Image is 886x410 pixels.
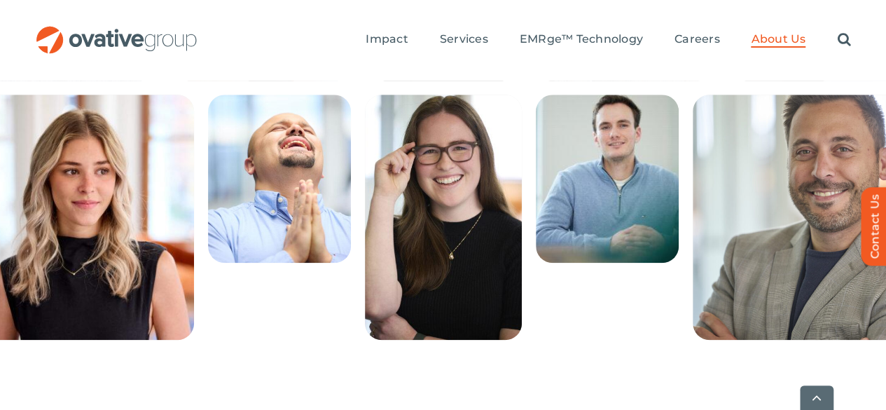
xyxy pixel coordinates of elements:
[440,32,488,48] a: Services
[208,95,351,263] img: People – Collage Roman
[366,18,850,62] nav: Menu
[536,95,679,263] img: People – Collage Casey
[751,32,805,48] a: About Us
[751,32,805,46] span: About Us
[366,32,408,46] span: Impact
[366,32,408,48] a: Impact
[520,32,643,46] span: EMRge™ Technology
[365,95,522,340] img: 240424_Ovative Group_Chicago_Portrait- 1114 (1)
[674,32,720,48] a: Careers
[35,25,198,38] a: OG_Full_horizontal_RGB
[520,32,643,48] a: EMRge™ Technology
[440,32,488,46] span: Services
[674,32,720,46] span: Careers
[837,32,850,48] a: Search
